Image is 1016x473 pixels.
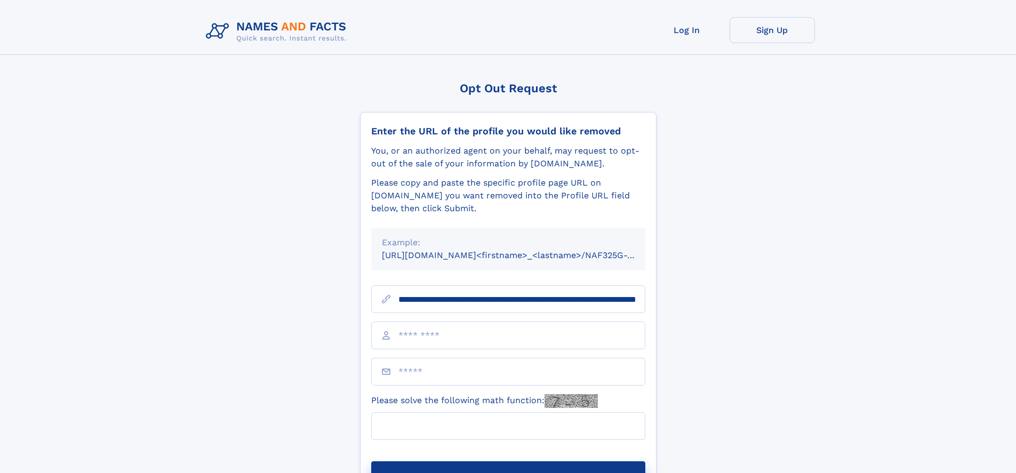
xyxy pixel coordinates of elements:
[371,177,645,215] div: Please copy and paste the specific profile page URL on [DOMAIN_NAME] you want removed into the Pr...
[644,17,730,43] a: Log In
[371,145,645,170] div: You, or an authorized agent on your behalf, may request to opt-out of the sale of your informatio...
[360,82,657,95] div: Opt Out Request
[371,125,645,137] div: Enter the URL of the profile you would like removed
[371,394,598,408] label: Please solve the following math function:
[382,250,666,260] small: [URL][DOMAIN_NAME]<firstname>_<lastname>/NAF325G-xxxxxxxx
[730,17,815,43] a: Sign Up
[382,236,635,249] div: Example:
[202,17,355,46] img: Logo Names and Facts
